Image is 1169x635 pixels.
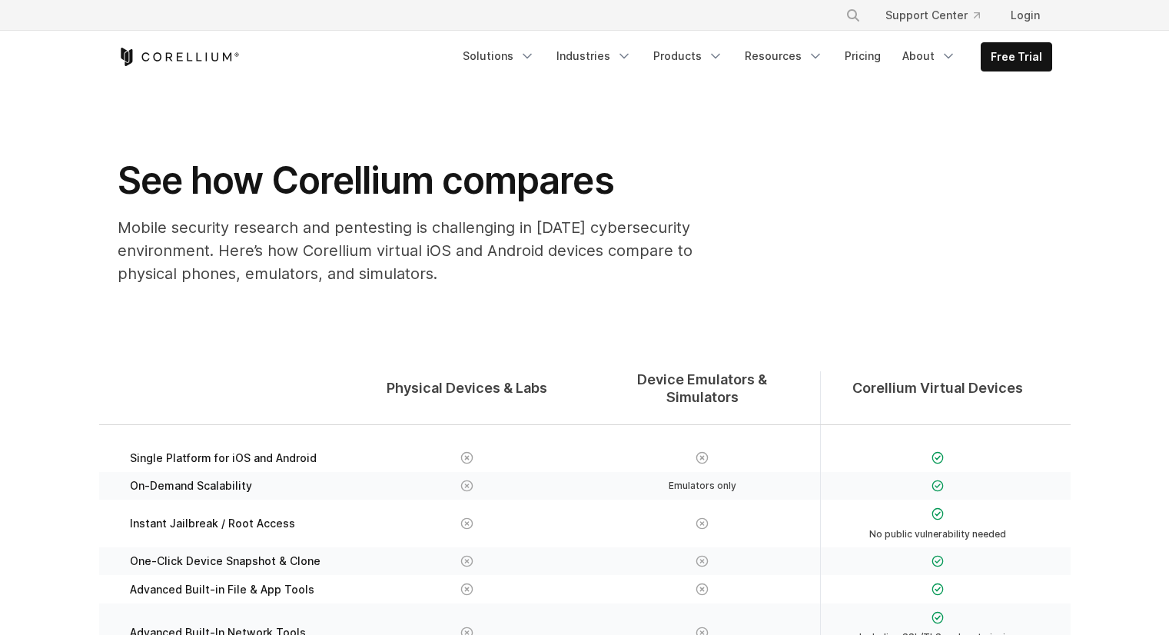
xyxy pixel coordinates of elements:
img: Checkmark [932,583,945,596]
a: Products [644,42,732,70]
span: Single Platform for iOS and Android [130,451,317,465]
h1: See how Corellium compares [118,158,732,204]
img: Checkmark [932,611,945,624]
img: Checkmark [932,555,945,568]
a: Industries [547,42,641,70]
span: Advanced Built-in File & App Tools [130,583,314,597]
img: Checkmark [932,480,945,493]
a: Free Trial [981,43,1051,71]
a: About [893,42,965,70]
img: X [460,583,473,596]
a: Support Center [873,2,992,29]
img: X [460,480,473,493]
a: Login [998,2,1052,29]
span: On-Demand Scalability [130,479,252,493]
span: Emulators only [669,480,736,491]
div: Navigation Menu [827,2,1052,29]
span: Corellium Virtual Devices [852,380,1023,397]
img: X [696,451,709,464]
span: Instant Jailbreak / Root Access [130,517,295,530]
img: Checkmark [932,451,945,464]
p: Mobile security research and pentesting is challenging in [DATE] cybersecurity environment. Here’... [118,216,732,285]
img: X [696,583,709,596]
button: Search [839,2,867,29]
span: Device Emulators & Simulators [600,371,805,406]
a: Pricing [835,42,890,70]
a: Corellium Home [118,48,240,66]
img: Checkmark [932,507,945,520]
span: One-Click Device Snapshot & Clone [130,554,320,568]
img: X [460,451,473,464]
img: X [460,555,473,568]
a: Resources [736,42,832,70]
img: X [696,555,709,568]
img: X [696,517,709,530]
span: Physical Devices & Labs [387,380,547,397]
div: Navigation Menu [453,42,1052,71]
a: Solutions [453,42,544,70]
img: X [460,517,473,530]
span: No public vulnerability needed [869,528,1006,540]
